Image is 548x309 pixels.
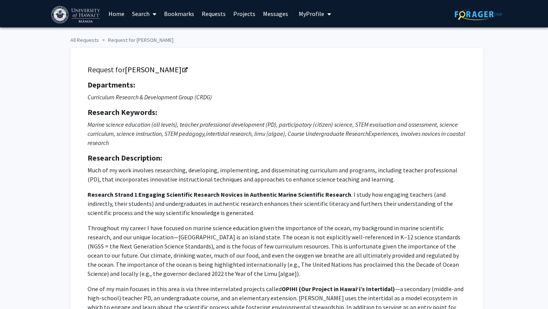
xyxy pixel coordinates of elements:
[88,191,137,198] strong: Research Strand 1
[88,190,466,217] p: : . I study how engaging teachers (and indirectly, their students) and undergraduates in authenti...
[88,223,466,278] p: Throughout my career I have focused on marine science education given the importance of the ocean...
[299,10,324,18] span: My Profile
[99,36,174,44] li: Request for [PERSON_NAME]
[88,65,466,74] h5: Request for
[88,153,162,162] strong: Research Description:
[125,65,187,74] a: Opens in a new tab
[282,285,395,293] strong: OPIHI (Our Project in Hawai‘i’s Intertidal)
[51,6,102,23] img: University of Hawaiʻi at Mānoa Logo
[455,8,502,20] img: ForagerOne Logo
[88,80,135,89] strong: Departments:
[139,191,351,198] strong: Engaging Scientific Research Novices in Authentic Marine Scientific Research
[198,0,229,27] a: Requests
[105,0,128,27] a: Home
[88,107,157,117] strong: Research Keywords:
[88,120,466,147] p: Marine science education (all levels), teacher professional development (PD), participatory (citi...
[6,275,32,303] iframe: Chat
[128,0,160,27] a: Search
[259,0,292,27] a: Messages
[70,33,478,44] ol: breadcrumb
[70,37,99,43] a: All Requests
[88,166,466,184] p: Much of my work involves researching, developing, implementing, and disseminating curriculum and ...
[160,0,198,27] a: Bookmarks
[229,0,259,27] a: Projects
[88,93,212,101] i: Curriculum Research & Development Group (CRDG)
[206,130,368,137] span: intertidal research, limu (algae), Course Undergraduate Research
